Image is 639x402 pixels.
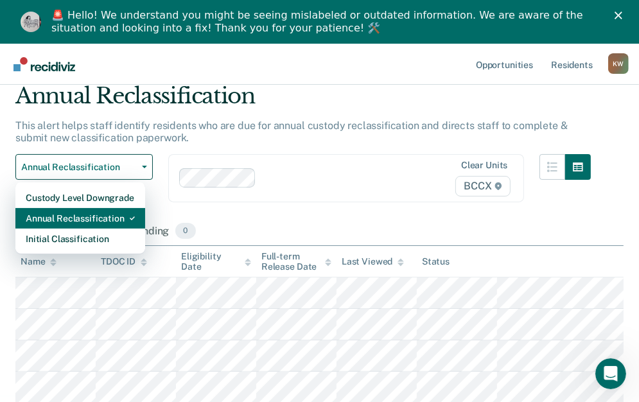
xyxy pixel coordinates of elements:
[21,256,57,267] div: Name
[175,223,195,240] span: 0
[548,44,595,85] a: Residents
[21,162,137,173] span: Annual Reclassification
[422,256,450,267] div: Status
[261,251,331,273] div: Full-term Release Date
[21,12,41,32] img: Profile image for Kim
[615,12,627,19] div: Close
[26,208,135,229] div: Annual Reclassification
[608,53,629,74] div: K W
[15,154,153,180] button: Annual Reclassification
[342,256,404,267] div: Last Viewed
[595,358,626,389] iframe: Intercom live chat
[101,256,147,267] div: TDOC ID
[473,44,536,85] a: Opportunities
[26,229,135,249] div: Initial Classification
[51,9,598,35] div: 🚨 Hello! We understand you might be seeing mislabeled or outdated information. We are aware of th...
[128,218,198,246] div: Pending0
[461,160,508,171] div: Clear units
[26,188,135,208] div: Custody Level Downgrade
[13,57,75,71] img: Recidiviz
[608,53,629,74] button: Profile dropdown button
[15,83,591,119] div: Annual Reclassification
[15,119,568,144] p: This alert helps staff identify residents who are due for annual custody reclassification and dir...
[455,176,510,197] span: BCCX
[181,251,251,273] div: Eligibility Date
